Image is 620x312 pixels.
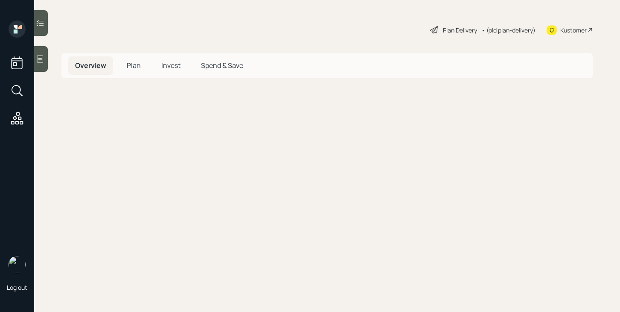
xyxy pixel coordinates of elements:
[7,283,27,291] div: Log out
[201,61,243,70] span: Spend & Save
[75,61,106,70] span: Overview
[161,61,180,70] span: Invest
[127,61,141,70] span: Plan
[560,26,587,35] div: Kustomer
[481,26,536,35] div: • (old plan-delivery)
[443,26,477,35] div: Plan Delivery
[9,256,26,273] img: michael-russo-headshot.png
